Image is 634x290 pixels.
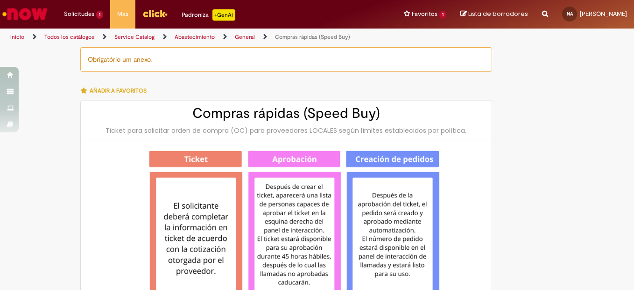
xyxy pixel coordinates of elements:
[80,81,152,101] button: Añadir a favoritos
[114,33,155,41] a: Service Catalog
[80,47,492,72] div: Obrigatório um anexo.
[580,10,627,18] span: [PERSON_NAME]
[142,7,168,21] img: click_logo_yellow_360x200.png
[175,33,215,41] a: Abastecimiento
[90,126,482,135] div: Ticket para solicitar orden de compra (OC) para proveedores LOCALES según límites establecidos po...
[212,9,235,21] p: +GenAi
[44,33,94,41] a: Todos los catálogos
[64,9,94,19] span: Solicitudes
[412,9,437,19] span: Favoritos
[460,10,528,19] a: Lista de borradores
[96,11,103,19] span: 1
[90,87,147,94] span: Añadir a favoritos
[10,33,24,41] a: Inicio
[7,29,416,46] ul: Rutas de acceso a la página
[117,9,128,19] span: Más
[235,33,255,41] a: General
[1,5,49,23] img: ServiceNow
[90,106,482,121] h2: Compras rápidas (Speed Buy)
[439,11,446,19] span: 1
[182,9,235,21] div: Padroniza
[567,11,573,17] span: NA
[275,33,350,41] a: Compras rápidas (Speed Buy)
[468,9,528,18] span: Lista de borradores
